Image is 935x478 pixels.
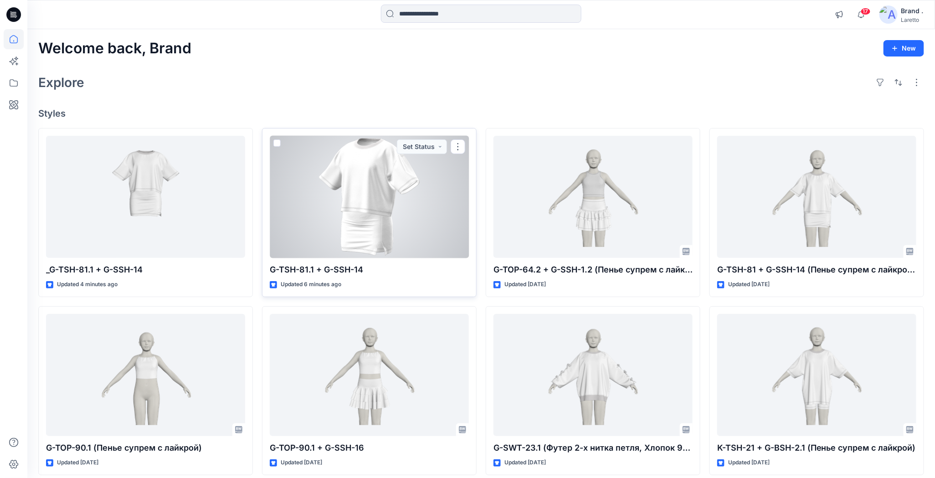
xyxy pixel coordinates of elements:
p: G-TSH-81 + G-SSH-14 (Пенье супрем с лайкрой + Бифлекс) [717,263,916,276]
p: G-TOP-90.1 + G-SSH-16 [270,442,469,454]
p: Updated [DATE] [281,458,322,468]
div: Laretto [901,16,924,23]
a: _G-TSH-81.1 + G-SSH-14 [46,136,245,258]
h2: Welcome back, Brand [38,40,191,57]
span: 17 [861,8,871,15]
p: G-SWT-23.1 (Футер 2-х нитка петля, Хлопок 92% эластан 8%) [493,442,693,454]
p: K-TSH-21 + G-BSH-2.1 (Пенье супрем с лайкрой) [717,442,916,454]
p: G-TOP-90.1 (Пенье супрем с лайкрой) [46,442,245,454]
p: Updated [DATE] [728,280,770,289]
p: G-TSH-81.1 + G-SSH-14 [270,263,469,276]
h4: Styles [38,108,924,119]
p: Updated 4 minutes ago [57,280,118,289]
a: G-TSH-81 + G-SSH-14 (Пенье супрем с лайкрой + Бифлекс) [717,136,916,258]
p: _G-TSH-81.1 + G-SSH-14 [46,263,245,276]
button: New [884,40,924,57]
img: avatar [879,5,898,24]
p: G-TOP-64.2 + G-SSH-1.2 (Пенье супрем с лайкрой + Кашкорсе 2*2) [493,263,693,276]
a: G-SWT-23.1 (Футер 2-х нитка петля, Хлопок 92% эластан 8%) [493,314,693,437]
div: Brand . [901,5,924,16]
a: G-TSH-81.1 + G-SSH-14 [270,136,469,258]
a: G-TOP-64.2 + G-SSH-1.2 (Пенье супрем с лайкрой + Кашкорсе 2*2) [493,136,693,258]
h2: Explore [38,75,84,90]
a: G-TOP-90.1 (Пенье супрем с лайкрой) [46,314,245,437]
p: Updated [DATE] [504,458,546,468]
a: G-TOP-90.1 + G-SSH-16 [270,314,469,437]
p: Updated [DATE] [728,458,770,468]
p: Updated 6 minutes ago [281,280,341,289]
p: Updated [DATE] [57,458,98,468]
a: K-TSH-21 + G-BSH-2.1 (Пенье супрем с лайкрой) [717,314,916,437]
p: Updated [DATE] [504,280,546,289]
